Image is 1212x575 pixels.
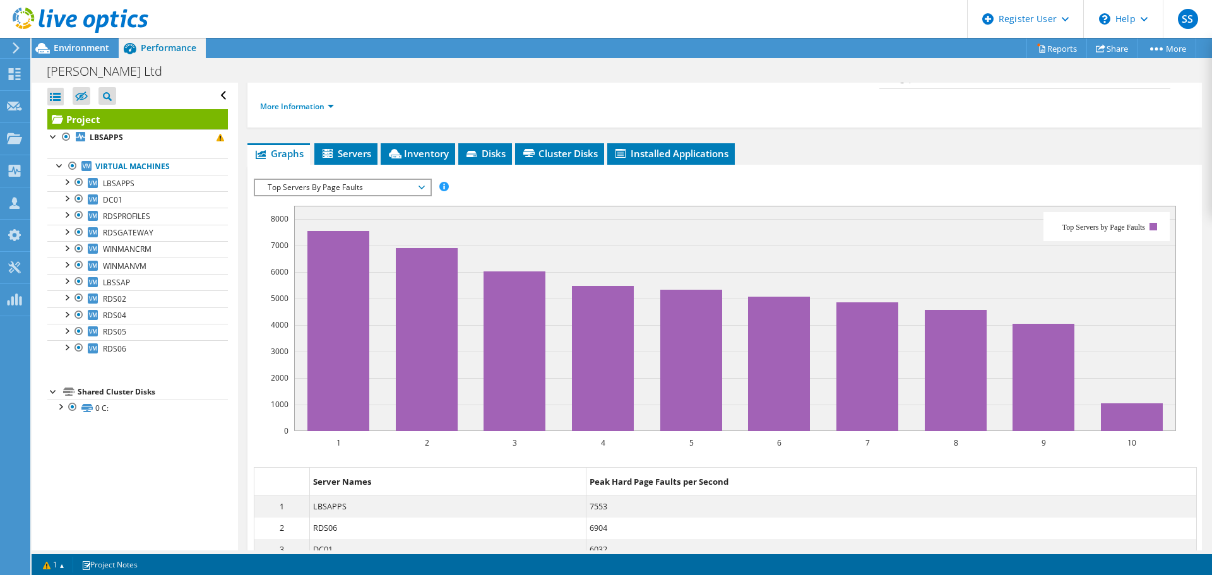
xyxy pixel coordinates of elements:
text: 8 [954,437,958,448]
text: 4000 [271,319,288,330]
span: Environment [54,42,109,54]
text: 8000 [271,213,288,224]
a: RDSPROFILES [47,208,228,224]
span: Servers [321,147,371,160]
a: Reports [1026,39,1087,58]
dd: 3 [254,539,310,560]
text: 5000 [271,293,288,304]
span: Performance [141,42,196,54]
dd: RDS06 [310,518,586,539]
a: More [1138,39,1196,58]
a: LBSAPPS [47,175,228,191]
div: Shared Cluster Disks [78,384,228,400]
text: 1 [336,437,341,448]
a: DC01 [47,191,228,208]
span: Inventory [387,147,449,160]
dt: Peak Hard Page Faults per Second [586,467,1197,496]
a: WINMANCRM [47,241,228,258]
span: Cluster Disks [521,147,598,160]
text: Top Servers by Page Faults [1062,223,1145,232]
a: 1 [34,557,73,572]
dd: 6032 [586,539,1197,560]
text: 3 [513,437,517,448]
text: 6000 [271,266,288,277]
span: Graphs [254,147,304,160]
a: LBSSAP [47,274,228,290]
span: Top Servers By Page Faults [261,180,424,195]
a: Share [1086,39,1138,58]
text: 4 [601,437,605,448]
a: More Information [260,101,334,112]
span: WINMANCRM [103,244,151,254]
a: RDSGATEWAY [47,225,228,241]
span: RDS05 [103,326,126,337]
text: 7000 [271,240,288,251]
h1: [PERSON_NAME] Ltd [41,64,182,78]
span: RDSGATEWAY [103,227,153,238]
span: RDSPROFILES [103,211,150,222]
span: LBSSAP [103,277,130,288]
dd: 6904 [586,518,1197,539]
text: 3000 [271,346,288,357]
dd: 1 [254,496,310,518]
span: WINMANVM [103,261,146,271]
text: 1000 [271,399,288,410]
span: SS [1178,9,1198,29]
span: Installed Applications [614,147,728,160]
a: LBSAPPS [47,129,228,146]
text: 2 [425,437,429,448]
dd: LBSAPPS [310,496,586,518]
span: DC01 [103,194,122,205]
a: RDS04 [47,307,228,324]
a: 0 C: [47,400,228,416]
span: RDS02 [103,293,126,304]
text: 9 [1042,437,1046,448]
dt: Server Names [310,467,586,496]
span: Disks [465,147,506,160]
dd: 2 [254,518,310,539]
text: 10 [1127,437,1136,448]
text: 5 [689,437,694,448]
a: Virtual Machines [47,158,228,175]
dd: 7553 [586,496,1197,518]
text: 2000 [271,372,288,383]
text: 7 [865,437,870,448]
span: RDS04 [103,310,126,321]
text: 0 [284,425,288,436]
a: RDS02 [47,290,228,307]
svg: \n [1099,13,1110,25]
a: RDS05 [47,324,228,340]
span: LBSAPPS [103,178,134,189]
b: LBSAPPS [90,132,123,143]
a: RDS06 [47,340,228,357]
a: WINMANVM [47,258,228,274]
a: Project [47,109,228,129]
dd: DC01 [310,539,586,560]
span: RDS06 [103,343,126,354]
text: 6 [777,437,781,448]
a: Project Notes [73,557,146,572]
